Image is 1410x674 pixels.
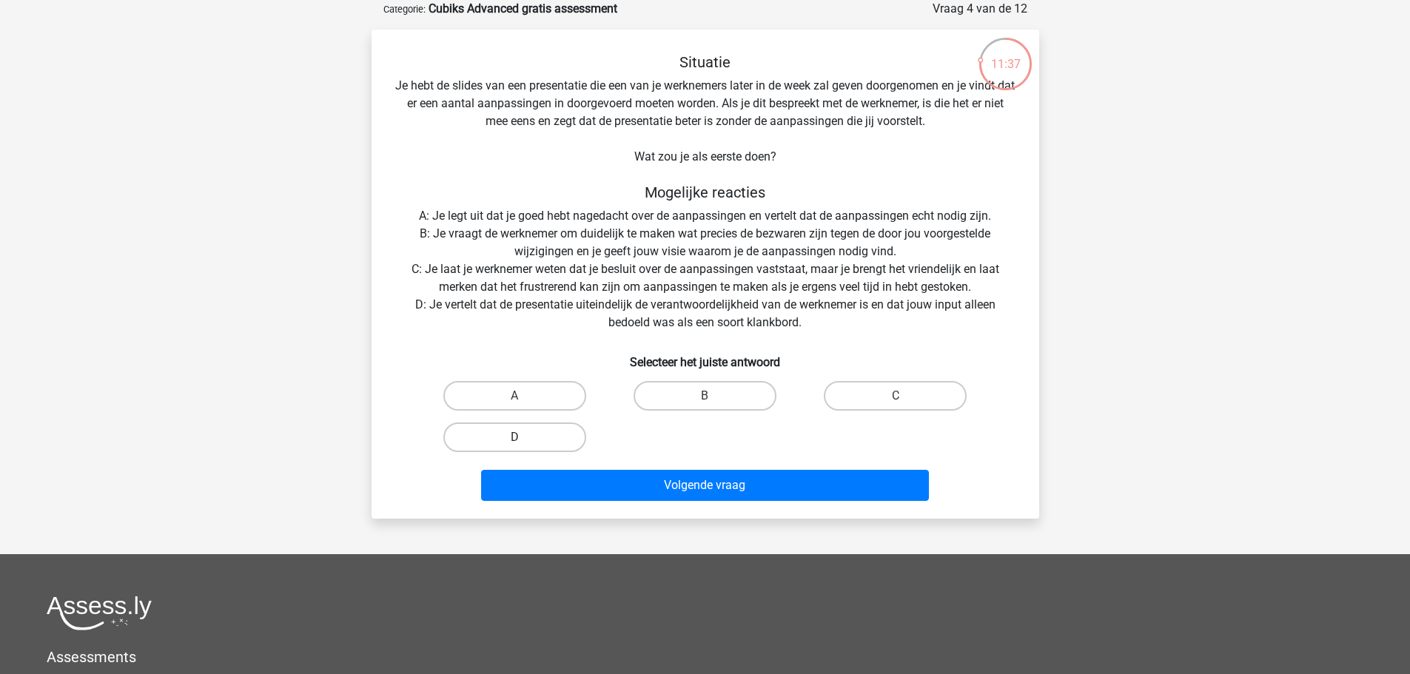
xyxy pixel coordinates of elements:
div: Je hebt de slides van een presentatie die een van je werknemers later in de week zal geven doorge... [377,53,1033,507]
label: C [824,381,967,411]
label: D [443,422,586,452]
button: Volgende vraag [481,470,929,501]
h6: Selecteer het juiste antwoord [395,343,1015,369]
small: Categorie: [383,4,426,15]
div: 11:37 [978,36,1033,73]
label: B [634,381,776,411]
img: Assessly logo [47,596,152,630]
label: A [443,381,586,411]
h5: Situatie [395,53,1015,71]
h5: Mogelijke reacties [395,183,1015,201]
h5: Assessments [47,648,1363,666]
strong: Cubiks Advanced gratis assessment [429,1,617,16]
